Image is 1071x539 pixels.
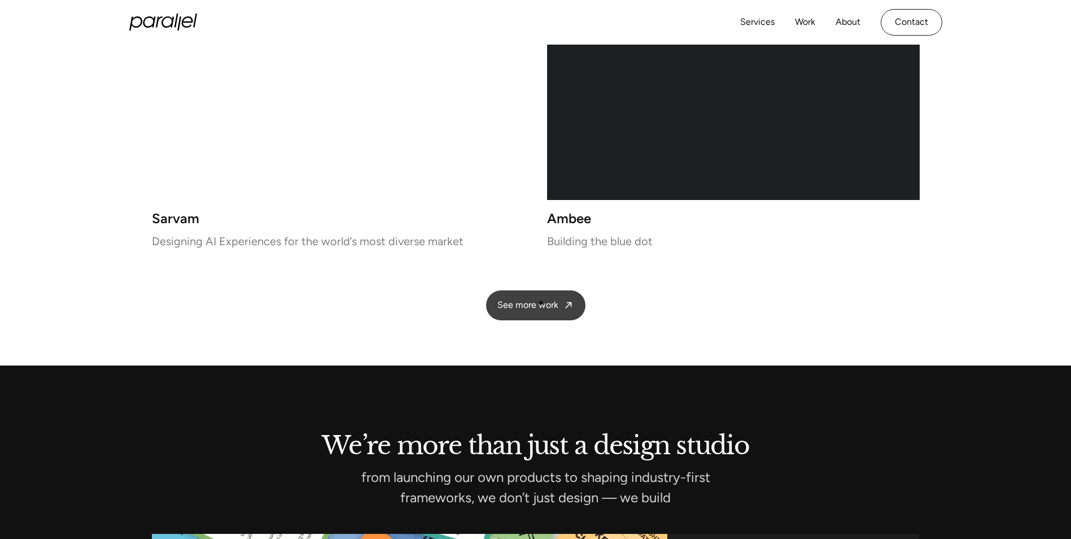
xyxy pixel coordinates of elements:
[881,9,942,36] a: Contact
[795,14,815,31] a: Work
[152,214,524,223] h3: Sarvam
[324,472,747,502] p: from launching our own products to shaping industry-first frameworks, we don’t just design — we b...
[129,14,197,31] a: home
[486,290,585,320] a: See more work
[152,237,524,245] p: Designing AI Experiences for the world’s most diverse market
[547,237,920,245] p: Building the blue dot
[836,14,860,31] a: About
[547,214,920,223] h3: Ambee
[497,299,558,311] span: See more work
[740,14,775,31] a: Services
[152,433,920,454] h2: We’re more than just a design studio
